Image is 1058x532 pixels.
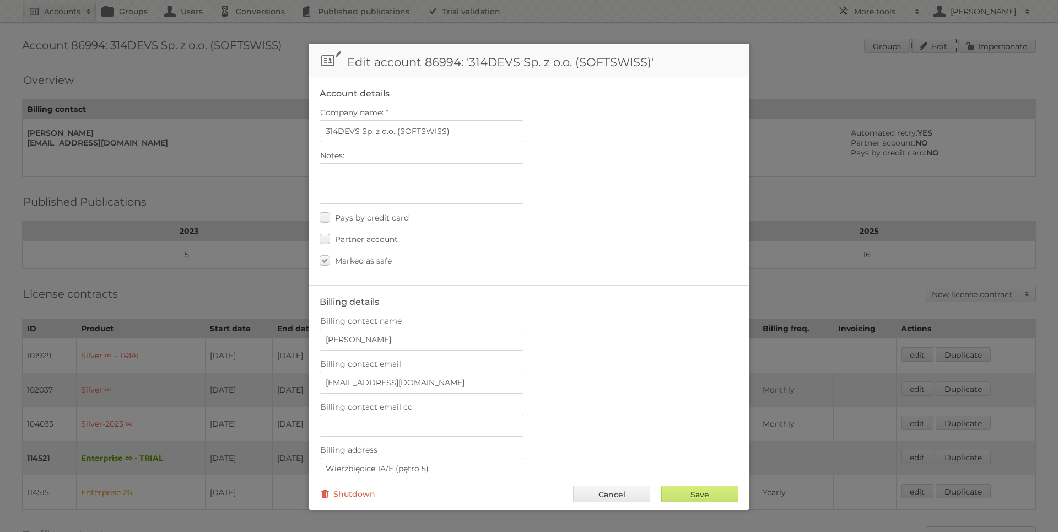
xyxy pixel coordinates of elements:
[335,234,398,244] span: Partner account
[320,151,344,160] span: Notes:
[320,88,390,99] legend: Account details
[335,256,392,266] span: Marked as safe
[661,486,738,502] input: Save
[309,44,749,77] h1: Edit account 86994: '314DEVS Sp. z o.o. (SOFTSWISS)'
[320,486,375,502] a: Shutdown
[320,402,412,412] span: Billing contact email cc
[320,445,377,455] span: Billing address
[320,108,384,117] span: Company name:
[320,359,401,369] span: Billing contact email
[320,297,379,307] legend: Billing details
[573,486,650,502] a: Cancel
[320,316,402,326] span: Billing contact name
[335,213,409,223] span: Pays by credit card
